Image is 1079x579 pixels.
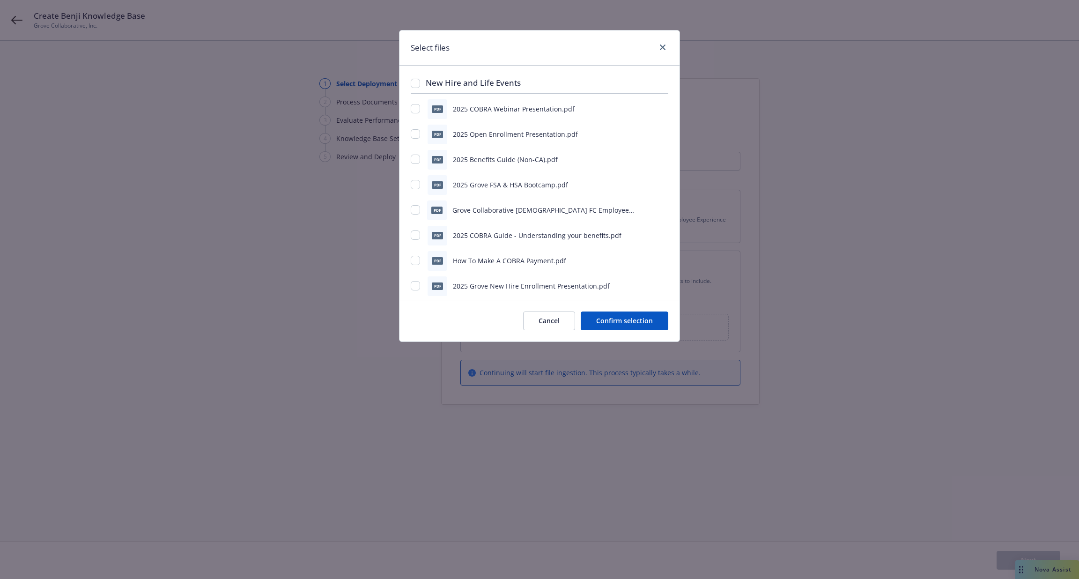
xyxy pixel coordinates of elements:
[657,42,668,53] a: close
[432,181,443,188] span: pdf
[431,207,443,214] span: pdf
[581,312,668,330] button: Confirm selection
[453,155,558,164] span: 2025 Benefits Guide (Non-CA).pdf
[432,232,443,239] span: pdf
[452,206,634,224] span: Grove Collaborative [DEMOGRAPHIC_DATA] FC Employee Handbook.pdf
[453,180,568,189] span: 2025 Grove FSA & HSA Bootcamp.pdf
[432,131,443,138] span: pdf
[523,312,575,330] button: Cancel
[453,256,566,265] span: How To Make A COBRA Payment.pdf
[453,231,621,240] span: 2025 COBRA Guide - Understanding your benefits.pdf
[432,282,443,289] span: pdf
[432,105,443,112] span: pdf
[453,130,578,139] span: 2025 Open Enrollment Presentation.pdf
[432,257,443,264] span: pdf
[432,156,443,163] span: pdf
[453,104,575,113] span: 2025 COBRA Webinar Presentation.pdf
[426,77,521,89] h3: New Hire and Life Events
[411,42,450,54] h1: Select files
[453,282,610,290] span: 2025 Grove New Hire Enrollment Presentation.pdf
